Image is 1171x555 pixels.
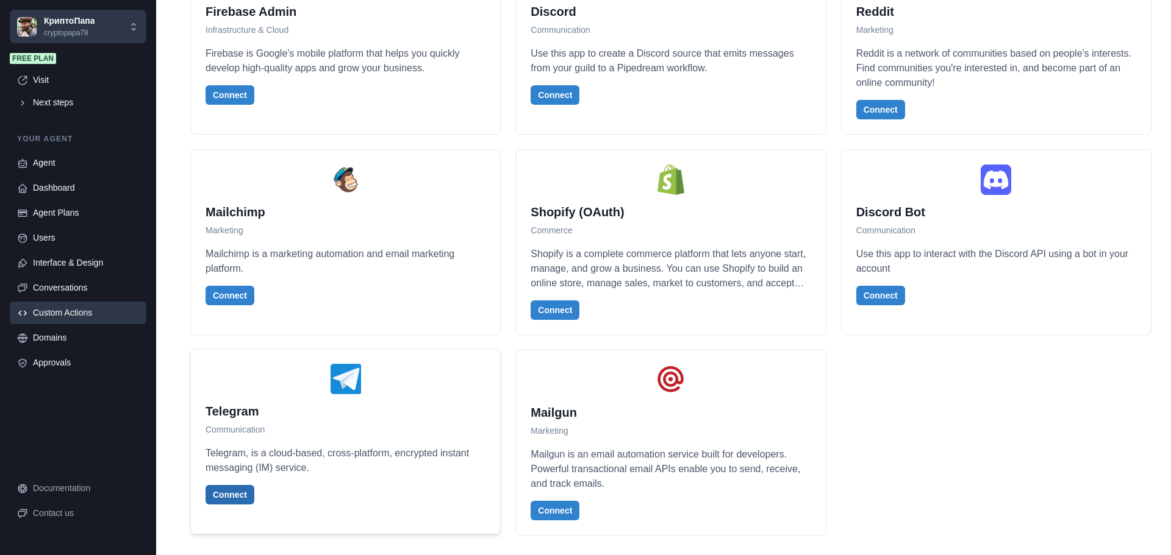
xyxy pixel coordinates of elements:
[33,507,139,520] div: Contact us
[656,365,686,395] img: Mailgun
[206,85,254,105] button: Connect
[44,15,95,27] p: КриптоПапа
[33,331,139,344] div: Domains
[17,17,37,37] img: Chakra UI
[531,501,579,520] button: Connect
[206,446,485,475] p: Telegram, is a cloud-based, cross-platform, encrypted instant messaging (IM) service.
[33,281,139,294] div: Conversations
[206,4,485,19] h2: Firebase Admin
[657,164,684,195] img: Shopify (OAuth)
[33,356,139,369] div: Approvals
[206,24,485,37] p: Infrastructure & Cloud
[206,46,485,76] p: Firebase is Google's mobile platform that helps you quickly develop high-quality apps and grow yo...
[33,207,139,219] div: Agent Plans
[856,205,1136,219] h2: Discord Bot
[206,224,485,237] p: Marketing
[856,46,1136,90] p: Reddit is a network of communities based on people's interests. Find communities you're intereste...
[33,96,139,109] div: Next steps
[10,477,146,500] a: Documentation
[33,256,139,269] div: Interface & Design
[531,405,811,420] h2: Mailgun
[33,306,139,319] div: Custom Actions
[856,100,905,119] button: Connect
[10,53,56,64] span: Free plan
[206,485,254,504] button: Connect
[531,247,811,291] p: Shopify is a complete commerce platform that lets anyone start, manage, and grow a business. You ...
[531,85,579,105] button: Connect
[331,364,361,394] img: Telegram
[206,404,485,419] h2: Telegram
[44,27,95,38] p: cryptopapa78
[33,157,139,169] div: Agent
[206,286,254,305] button: Connect
[531,205,811,219] h2: Shopify (OAuth)
[531,46,811,76] p: Use this app to create a Discord source that emits messages from your guild to a Pipedream workflow.
[981,164,1011,195] img: Discord Bot
[33,232,139,244] div: Users
[33,182,139,194] div: Dashboard
[206,247,485,276] p: Mailchimp is a marketing automation and email marketing platform.
[856,247,1136,276] p: Use this app to interact with the Discord API using a bot in your account
[206,423,485,436] p: Communication
[10,133,146,144] p: Your agent
[531,300,579,320] button: Connect
[856,224,1136,237] p: Communication
[331,164,361,195] img: Mailchimp
[531,425,811,437] p: Marketing
[33,482,139,495] div: Documentation
[531,447,811,491] p: Mailgun is an email automation service built for developers. Powerful transactional email APIs en...
[856,4,1136,19] h2: Reddit
[206,205,485,219] h2: Mailchimp
[531,4,811,19] h2: Discord
[10,10,146,43] button: Chakra UIКриптоПапаcryptopapa78
[856,24,1136,37] p: Marketing
[531,224,811,237] p: Commerce
[33,74,139,87] div: Visit
[856,286,905,305] button: Connect
[531,24,811,37] p: Communication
